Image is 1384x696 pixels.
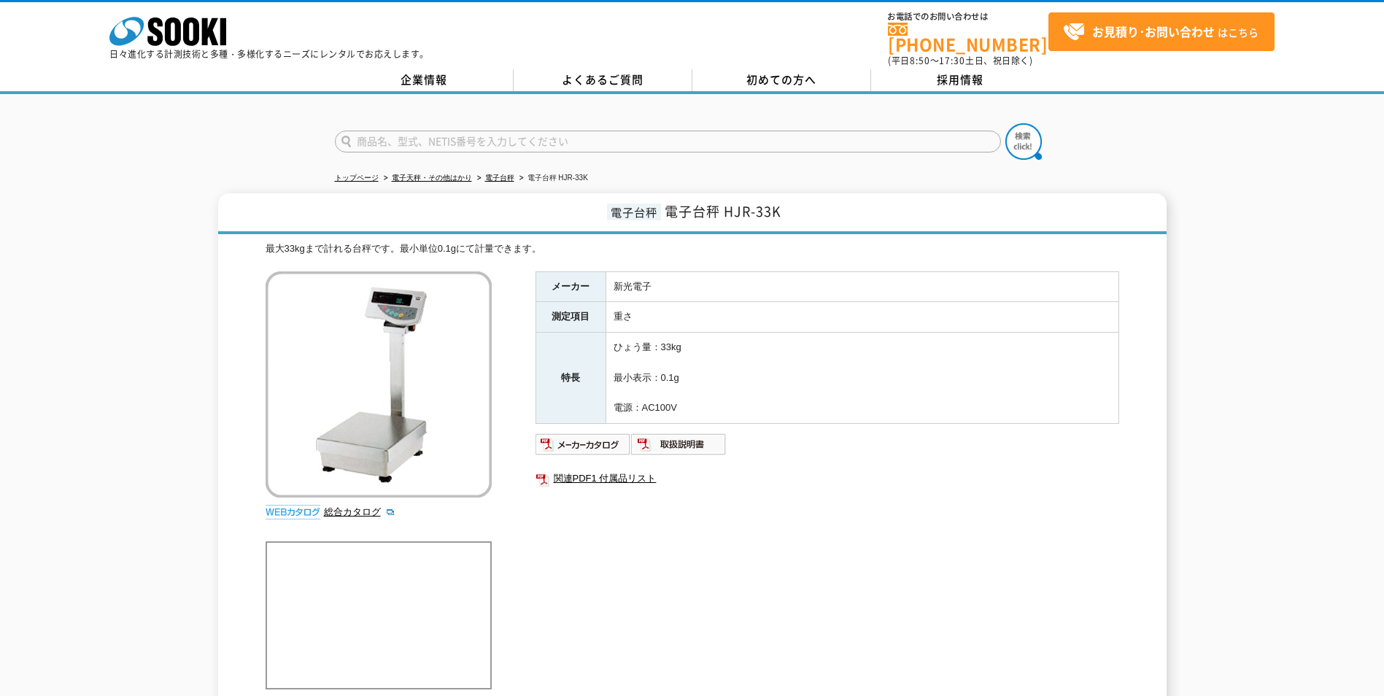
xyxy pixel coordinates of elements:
span: お電話でのお問い合わせは [888,12,1048,21]
a: 初めての方へ [692,69,871,91]
td: ひょう量：33kg 最小表示：0.1g 電源：AC100V [606,333,1118,424]
a: よくあるご質問 [514,69,692,91]
strong: お見積り･お問い合わせ [1092,23,1215,40]
span: 電子台秤 HJR-33K [665,201,781,221]
span: 初めての方へ [746,71,816,88]
input: 商品名、型式、NETIS番号を入力してください [335,131,1001,152]
a: 電子台秤 [485,174,514,182]
a: 企業情報 [335,69,514,91]
a: [PHONE_NUMBER] [888,23,1048,53]
span: 8:50 [910,54,930,67]
a: トップページ [335,174,379,182]
li: 電子台秤 HJR-33K [517,171,588,186]
img: メーカーカタログ [536,433,631,456]
a: 採用情報 [871,69,1050,91]
th: 特長 [536,333,606,424]
a: お見積り･お問い合わせはこちら [1048,12,1275,51]
a: 電子天秤・その他はかり [392,174,472,182]
img: btn_search.png [1005,123,1042,160]
th: 測定項目 [536,302,606,333]
a: 関連PDF1 付属品リスト [536,469,1119,488]
td: 重さ [606,302,1118,333]
img: 電子台秤 HJR-33K [266,271,492,498]
div: 最大33kgまで計れる台秤です。最小単位0.1gにて計量できます。 [266,241,1119,257]
span: はこちら [1063,21,1259,43]
img: webカタログ [266,505,320,519]
td: 新光電子 [606,271,1118,302]
th: メーカー [536,271,606,302]
a: 取扱説明書 [631,442,727,453]
span: 電子台秤 [607,204,661,220]
a: 総合カタログ [324,506,395,517]
img: 取扱説明書 [631,433,727,456]
span: (平日 ～ 土日、祝日除く) [888,54,1032,67]
a: メーカーカタログ [536,442,631,453]
span: 17:30 [939,54,965,67]
p: 日々進化する計測技術と多種・多様化するニーズにレンタルでお応えします。 [109,50,429,58]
